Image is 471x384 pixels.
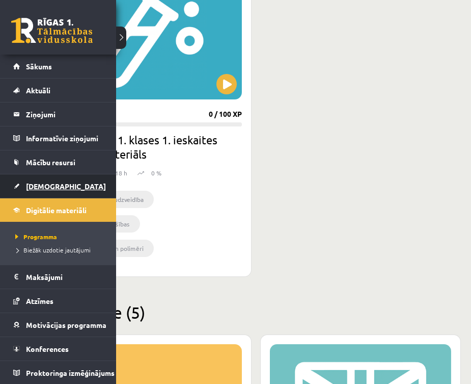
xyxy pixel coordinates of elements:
span: Programma [13,233,57,241]
a: Digitālie materiāli [13,198,103,222]
a: Konferences [13,337,103,361]
legend: Maksājumi [26,265,103,289]
span: Atzīmes [26,296,53,305]
span: Biežāk uzdotie jautājumi [13,246,91,254]
a: Ziņojumi [13,103,103,126]
a: [DEMOGRAPHIC_DATA] [13,174,103,198]
a: Biežāk uzdotie jautājumi [13,245,106,254]
a: Maksājumi [13,265,103,289]
a: Rīgas 1. Tālmācības vidusskola [11,18,93,43]
a: Mācību resursi [13,150,103,174]
p: 0 % [151,168,161,177]
h2: Pabeigtie (5) [51,302,461,322]
span: Motivācijas programma [26,320,106,329]
legend: Ziņojumi [26,103,103,126]
a: Programma [13,232,106,241]
a: Sākums [13,55,103,78]
span: Konferences [26,344,69,353]
a: Aktuāli [13,79,103,102]
h2: Ķīmijas i - 11. klases 1. ieskaites mācību materiāls [61,133,242,161]
span: Sākums [26,62,52,71]
span: Aktuāli [26,86,50,95]
span: Proktoringa izmēģinājums [26,368,115,377]
a: Informatīvie ziņojumi [13,126,103,150]
p: 18 h [115,168,127,177]
legend: Informatīvie ziņojumi [26,126,103,150]
span: Digitālie materiāli [26,206,87,215]
span: Mācību resursi [26,158,75,167]
a: Atzīmes [13,289,103,313]
span: [DEMOGRAPHIC_DATA] [26,182,106,191]
a: Motivācijas programma [13,313,103,337]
